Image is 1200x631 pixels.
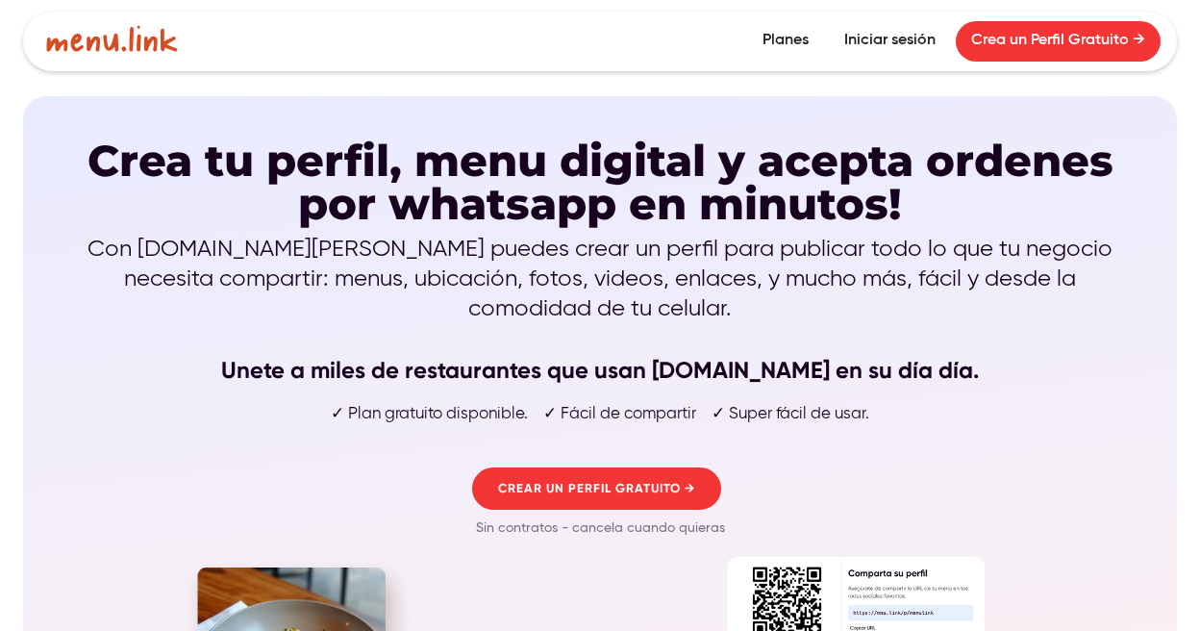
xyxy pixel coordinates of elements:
p: ✓ Super fácil de usar. [712,404,869,425]
p: Sin contratos - cancela cuando quieras [468,510,733,546]
p: ✓ Fácil de compartir [543,404,696,425]
a: Iniciar sesión [829,21,951,62]
strong: Unete a miles de restaurantes que usan [DOMAIN_NAME] en su día día. [221,356,979,384]
p: Con [DOMAIN_NAME][PERSON_NAME] puedes crear un perfil para publicar todo lo que tu negocio necesi... [81,235,1119,387]
a: CREAR UN PERFIL GRATUITO → [472,467,721,510]
a: Planes [747,21,824,62]
p: ✓ Plan gratuito disponible. [331,404,528,425]
a: Crea un Perfil Gratuito → [956,21,1161,62]
h1: Crea tu perfil, menu digital y acepta ordenes por whatsapp en minutos! [81,139,1119,225]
